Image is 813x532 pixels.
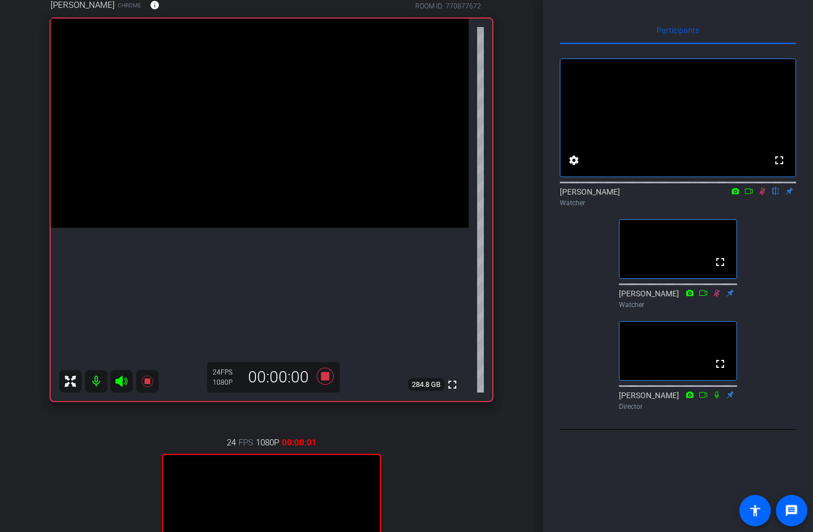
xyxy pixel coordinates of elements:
div: [PERSON_NAME] [619,390,737,412]
div: Director [619,402,737,412]
div: 1080P [213,378,241,387]
div: [PERSON_NAME] [619,288,737,310]
mat-icon: fullscreen [772,154,786,167]
mat-icon: message [785,504,798,517]
span: FPS [221,368,232,376]
mat-icon: fullscreen [446,378,459,391]
div: Watcher [560,198,796,208]
span: FPS [239,436,253,449]
span: 00:00:01 [282,436,317,449]
div: [PERSON_NAME] [560,186,796,208]
div: ROOM ID: 770877672 [415,1,481,11]
mat-icon: accessibility [748,504,762,517]
div: 24 [213,368,241,377]
span: 24 [227,436,236,449]
mat-icon: fullscreen [713,357,727,371]
span: 284.8 GB [408,378,444,391]
mat-icon: flip [769,186,783,196]
span: 1080P [256,436,279,449]
span: Participants [657,26,699,34]
div: Watcher [619,300,737,310]
span: Chrome [118,1,141,10]
div: 00:00:00 [241,368,316,387]
mat-icon: fullscreen [713,255,727,269]
mat-icon: settings [567,154,581,167]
